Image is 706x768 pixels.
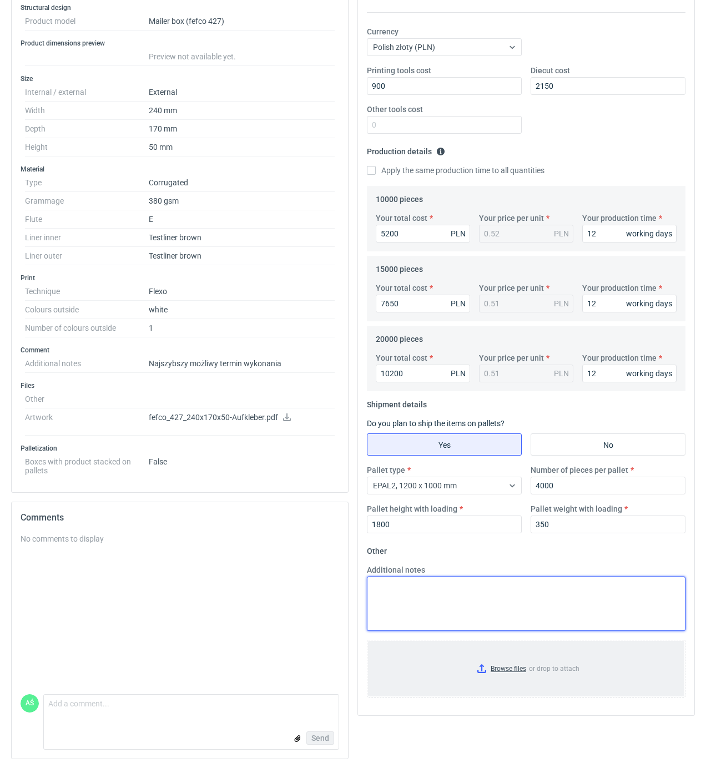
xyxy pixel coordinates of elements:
input: 0 [582,365,677,382]
label: Your price per unit [479,213,544,224]
h3: Files [21,381,339,390]
input: 0 [367,116,522,134]
label: Your total cost [376,352,427,363]
dd: Testliner brown [149,229,335,247]
dt: Height [25,138,149,156]
label: Printing tools cost [367,65,431,76]
dt: Depth [25,120,149,138]
dd: E [149,210,335,229]
span: Polish złoty (PLN) [373,43,435,52]
h3: Comment [21,346,339,355]
dt: Technique [25,282,149,301]
h3: Print [21,274,339,282]
dd: Najszybszy możliwy termin wykonania [149,355,335,373]
dt: Type [25,174,149,192]
label: Yes [367,433,522,456]
button: Send [306,731,334,745]
div: Adrian Świerżewski [21,694,39,713]
input: 0 [582,225,677,242]
dd: 380 gsm [149,192,335,210]
label: Your production time [582,213,657,224]
label: Diecut cost [531,65,570,76]
span: Preview not available yet. [149,52,236,61]
div: working days [626,298,672,309]
label: Your production time [582,352,657,363]
div: PLN [451,228,466,239]
dt: Internal / external [25,83,149,102]
dd: External [149,83,335,102]
input: 0 [582,295,677,312]
dd: 170 mm [149,120,335,138]
label: Your production time [582,282,657,294]
div: No comments to display [21,533,339,544]
p: fefco_427_240x170x50-Aufkleber.pdf [149,413,335,423]
input: 0 [531,477,685,494]
legend: 10000 pieces [376,190,423,204]
input: 0 [376,295,470,312]
dt: Liner inner [25,229,149,247]
h2: Comments [21,511,339,524]
dd: Corrugated [149,174,335,192]
label: Other tools cost [367,104,423,115]
label: Currency [367,26,399,37]
div: PLN [451,368,466,379]
input: 0 [531,77,685,95]
legend: 20000 pieces [376,330,423,343]
input: 0 [376,365,470,382]
label: Your price per unit [479,282,544,294]
div: PLN [554,228,569,239]
dt: Additional notes [25,355,149,373]
dd: 50 mm [149,138,335,156]
dt: Boxes with product stacked on pallets [25,453,149,475]
dd: False [149,453,335,475]
label: Pallet height with loading [367,503,457,514]
input: 0 [367,77,522,95]
legend: Production details [367,143,445,156]
h3: Product dimensions preview [21,39,339,48]
input: 0 [531,516,685,533]
label: Your price per unit [479,352,544,363]
h3: Palletization [21,444,339,453]
dt: Other [25,390,149,408]
dd: 1 [149,319,335,337]
label: Do you plan to ship the items on pallets? [367,419,505,428]
span: Send [311,734,329,742]
label: Your total cost [376,282,427,294]
input: 0 [367,516,522,533]
div: PLN [451,298,466,309]
dt: Artwork [25,408,149,436]
dd: Testliner brown [149,247,335,265]
dt: Grammage [25,192,149,210]
legend: Shipment details [367,396,427,409]
legend: Other [367,542,387,555]
span: EPAL2, 1200 x 1000 mm [373,481,457,490]
h3: Material [21,165,339,174]
dd: 240 mm [149,102,335,120]
input: 0 [376,225,470,242]
dt: Number of colours outside [25,319,149,337]
dd: Flexo [149,282,335,301]
label: Additional notes [367,564,425,575]
dt: Liner outer [25,247,149,265]
legend: 15000 pieces [376,260,423,274]
div: working days [626,228,672,239]
dt: Flute [25,210,149,229]
dt: Colours outside [25,301,149,319]
dt: Product model [25,12,149,31]
dt: Width [25,102,149,120]
dd: Mailer box (fefco 427) [149,12,335,31]
h3: Size [21,74,339,83]
label: or drop to attach [367,640,685,697]
h3: Structural design [21,3,339,12]
div: working days [626,368,672,379]
label: Number of pieces per pallet [531,464,628,476]
figcaption: AŚ [21,694,39,713]
label: No [531,433,685,456]
label: Apply the same production time to all quantities [367,165,544,176]
label: Pallet type [367,464,405,476]
label: Pallet weight with loading [531,503,622,514]
label: Your total cost [376,213,427,224]
dd: white [149,301,335,319]
div: PLN [554,298,569,309]
div: PLN [554,368,569,379]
